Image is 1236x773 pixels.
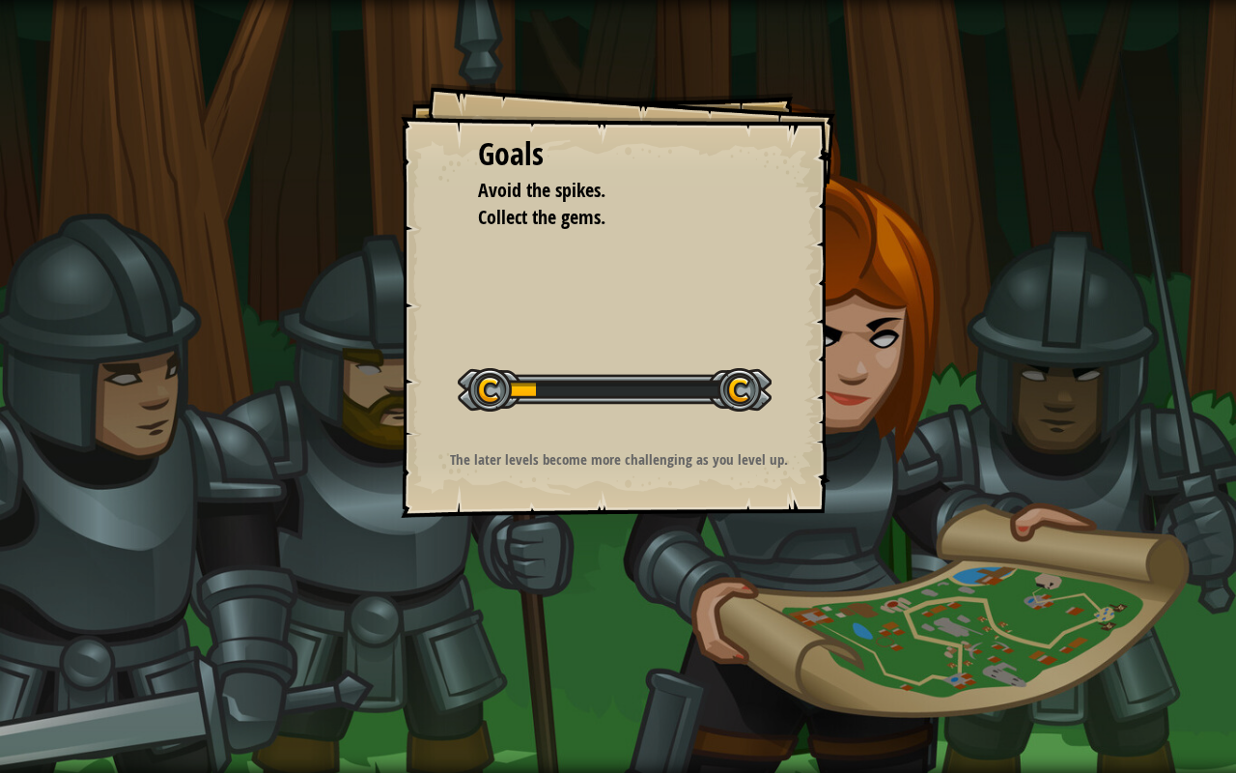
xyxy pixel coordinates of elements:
span: Avoid the spikes. [478,177,605,203]
p: The later levels become more challenging as you level up. [425,449,812,470]
li: Collect the gems. [454,204,753,232]
div: Goals [478,132,758,177]
span: Collect the gems. [478,204,605,230]
li: Avoid the spikes. [454,177,753,205]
